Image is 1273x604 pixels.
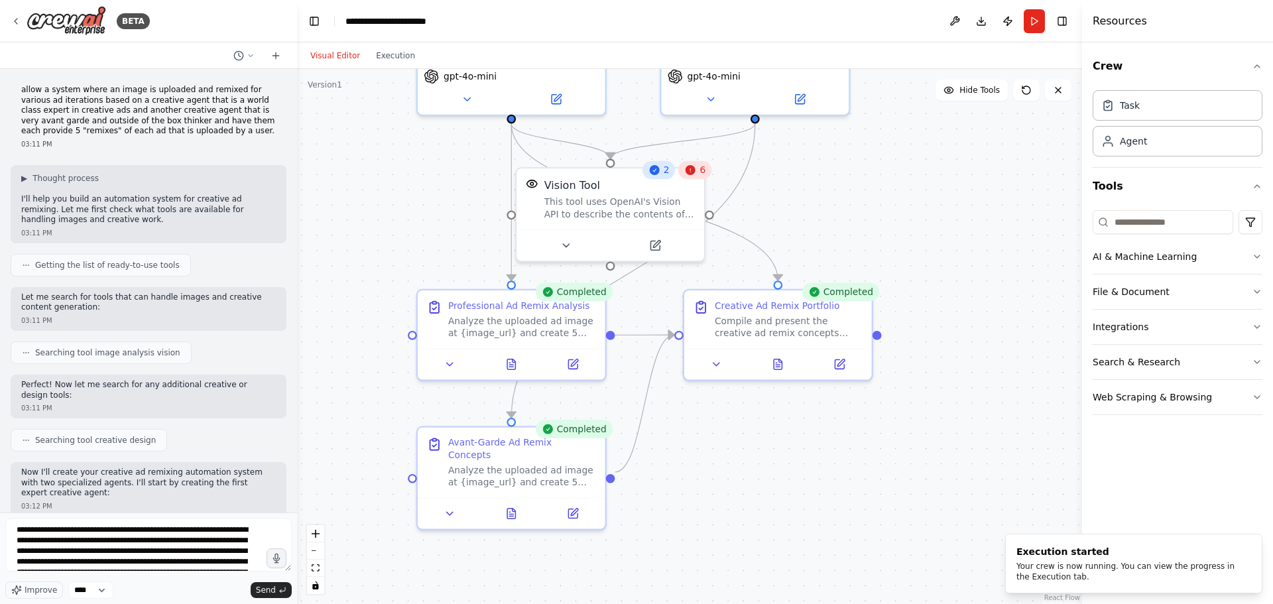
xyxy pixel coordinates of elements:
span: Thought process [32,173,99,184]
button: toggle interactivity [307,577,324,594]
span: ▶ [21,173,27,184]
button: View output [746,355,810,374]
div: Your crew is now running. You can view the progress in the Execution tab. [1016,561,1246,582]
button: zoom out [307,542,324,560]
button: Open in side panel [757,90,843,109]
div: BETA [117,13,150,29]
div: CompletedCreative Ad Remix PortfolioCompile and present the creative ad remix concepts from both ... [683,289,873,381]
img: VisionTool [526,178,538,190]
g: Edge from b5b2fe5a-9693-4bb4-b9bd-887ba345b94a to 10dc9135-2d5b-4ae8-a514-2b0ad8d9e04c [603,124,762,159]
div: Execution started [1016,545,1246,558]
p: Let me search for tools that can handle images and creative content generation: [21,292,276,313]
button: Open in side panel [546,505,599,523]
div: Creative Ad Remix Portfolio [715,300,839,312]
button: View output [479,355,544,374]
span: Searching tool image analysis vision [35,347,180,358]
button: AI & Machine Learning [1093,239,1262,274]
span: gpt-4o-mini [688,70,741,82]
button: Integrations [1093,310,1262,344]
span: 6 [699,164,705,176]
span: gpt-4o-mini [444,70,497,82]
button: Start a new chat [265,48,286,64]
div: 03:11 PM [21,403,276,413]
div: Compile and present the creative ad remix concepts from both the professional and avant-garde ana... [715,315,863,339]
button: Crew [1093,48,1262,85]
div: Analyze the uploaded ad image at {image_url} and create 5 professional remix variations. For each... [448,315,596,339]
div: Vision Tool [544,178,600,193]
div: Completed [802,283,880,302]
button: Hide Tools [936,80,1008,101]
span: Searching tool creative design [35,435,156,446]
div: Completed [535,420,613,438]
span: Getting the list of ready-to-use tools [35,260,180,271]
g: Edge from 5221257f-7542-4966-8b83-1aebd9fbcc9c to 10dc9135-2d5b-4ae8-a514-2b0ad8d9e04c [504,124,618,159]
div: Crew [1093,85,1262,167]
div: Professional Ad Remix Analysis [448,300,590,312]
button: Visual Editor [302,48,368,64]
button: Web Scraping & Browsing [1093,380,1262,414]
div: CompletedProfessional Ad Remix AnalysisAnalyze the uploaded ad image at {image_url} and create 5 ... [416,289,607,381]
p: I'll help you build an automation system for creative ad remixing. Let me first check what tools ... [21,194,276,225]
button: Open in side panel [546,355,599,374]
g: Edge from 7efe0566-0163-47ee-a395-10fa7f584823 to b0e82ce5-2e4b-40fd-88b9-96eb358a1497 [615,328,674,343]
div: 03:12 PM [21,501,276,511]
g: Edge from 5221257f-7542-4966-8b83-1aebd9fbcc9c to 7efe0566-0163-47ee-a395-10fa7f584823 [504,124,519,281]
div: CompletedAvant-Garde Ad Remix ConceptsAnalyze the uploaded ad image at {image_url} and create 5 r... [416,426,607,530]
div: Avant-Garde Ad Remix Concepts [448,437,596,461]
button: File & Document [1093,274,1262,309]
button: Hide right sidebar [1053,12,1071,30]
p: Perfect! Now let me search for any additional creative or design tools: [21,380,276,400]
g: Edge from 63329439-4073-4ed5-a65a-e8e220aeed44 to b0e82ce5-2e4b-40fd-88b9-96eb358a1497 [615,328,674,480]
button: zoom in [307,525,324,542]
span: Improve [25,585,57,595]
div: Analyze the uploaded ad image at {image_url} and create 5 revolutionary, avant-garde remix variat... [448,464,596,489]
button: Tools [1093,168,1262,205]
button: Hide left sidebar [305,12,324,30]
button: Click to speak your automation idea [267,548,286,568]
div: Tools [1093,205,1262,426]
h4: Resources [1093,13,1147,29]
button: View output [479,505,544,523]
img: Logo [27,6,106,36]
p: allow a system where an image is uploaded and remixed for various ad iterations based on a creati... [21,85,276,137]
span: Hide Tools [959,85,1000,95]
button: Open in side panel [814,355,866,374]
button: Send [251,582,292,598]
div: 03:11 PM [21,228,276,238]
button: Search & Research [1093,345,1262,379]
div: Completed [535,283,613,302]
p: Now I'll create your creative ad remixing automation system with two specialized agents. I'll sta... [21,467,276,499]
span: Send [256,585,276,595]
g: Edge from b5b2fe5a-9693-4bb4-b9bd-887ba345b94a to 63329439-4073-4ed5-a65a-e8e220aeed44 [504,124,763,418]
div: 26VisionToolVision ToolThis tool uses OpenAI's Vision API to describe the contents of an image. [515,167,705,263]
span: 2 [664,164,670,176]
button: Execution [368,48,423,64]
g: Edge from 5221257f-7542-4966-8b83-1aebd9fbcc9c to b0e82ce5-2e4b-40fd-88b9-96eb358a1497 [504,124,786,281]
div: 03:11 PM [21,139,276,149]
button: fit view [307,560,324,577]
div: This tool uses OpenAI's Vision API to describe the contents of an image. [544,196,695,221]
div: 03:11 PM [21,316,276,326]
div: Agent [1120,135,1147,148]
button: ▶Thought process [21,173,99,184]
div: Task [1120,99,1140,112]
div: React Flow controls [307,525,324,594]
nav: breadcrumb [345,15,426,28]
div: Version 1 [308,80,342,90]
button: Improve [5,581,63,599]
button: Open in side panel [612,237,698,255]
button: Switch to previous chat [228,48,260,64]
button: Open in side panel [513,90,599,109]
